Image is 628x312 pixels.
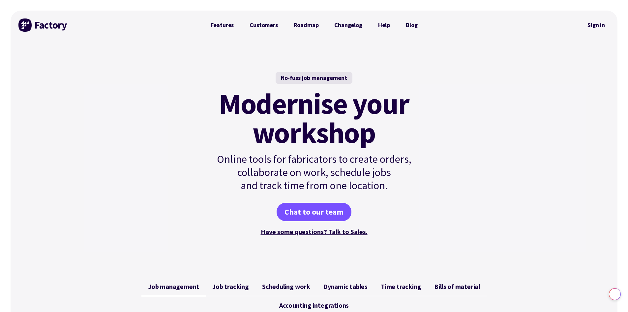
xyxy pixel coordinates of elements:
[323,283,368,291] span: Dynamic tables
[203,18,242,32] a: Features
[261,227,368,236] a: Have some questions? Talk to Sales.
[18,18,68,32] img: Factory
[398,18,425,32] a: Blog
[286,18,327,32] a: Roadmap
[276,72,352,84] div: No-fuss job management
[262,283,310,291] span: Scheduling work
[212,283,249,291] span: Job tracking
[279,301,349,309] span: Accounting integrations
[370,18,398,32] a: Help
[326,18,370,32] a: Changelog
[583,17,610,33] a: Sign in
[434,283,480,291] span: Bills of material
[583,17,610,33] nav: Secondary Navigation
[203,18,426,32] nav: Primary Navigation
[381,283,421,291] span: Time tracking
[277,203,351,221] a: Chat to our team
[148,283,199,291] span: Job management
[203,153,426,192] p: Online tools for fabricators to create orders, collaborate on work, schedule jobs and track time ...
[219,89,409,147] mark: Modernise your workshop
[242,18,285,32] a: Customers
